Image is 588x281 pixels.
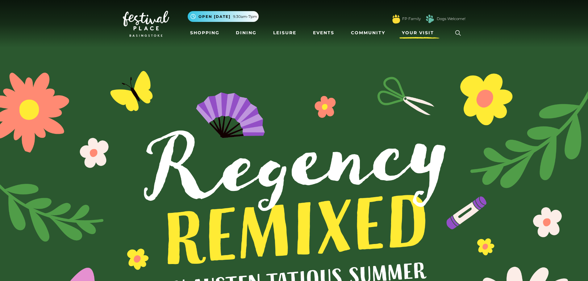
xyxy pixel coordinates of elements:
a: Your Visit [399,27,440,39]
a: Community [348,27,388,39]
span: Your Visit [402,30,434,36]
a: Dining [233,27,259,39]
span: 9.30am-7pm [233,14,257,19]
a: Shopping [188,27,222,39]
a: Events [311,27,337,39]
a: Dogs Welcome! [437,16,465,22]
a: FP Family [402,16,421,22]
span: Open [DATE] [198,14,231,19]
img: Festival Place Logo [123,11,169,37]
a: Leisure [271,27,299,39]
button: Open [DATE] 9.30am-7pm [188,11,259,22]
